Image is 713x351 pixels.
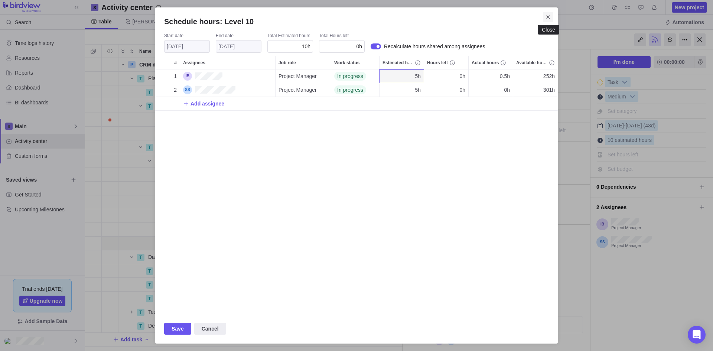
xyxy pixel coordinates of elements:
[180,56,275,69] div: Assignees
[469,83,513,97] div: Actual hours
[513,56,558,69] div: Available hours
[415,72,421,80] span: 5h
[164,40,210,53] input: Start date
[513,83,558,97] div: Available hours
[267,33,313,40] div: Total Estimated hours
[155,69,558,314] div: grid
[424,83,469,97] div: Hours left
[384,43,485,50] span: Recalculate hours shared among assignees
[543,72,555,80] span: 252h
[180,83,275,97] div: Shobnom Sultana
[180,69,275,83] div: Ivan Boggio
[424,56,468,69] div: Hours left
[279,59,296,66] span: Job role
[180,69,276,83] div: Assignees
[331,69,379,83] div: In progress
[302,43,310,49] span: 10h
[216,33,261,40] div: End date
[449,60,455,66] svg: info-description
[331,83,379,97] div: In progress
[276,83,331,97] div: Project Manager
[427,59,448,66] span: Hours left
[688,326,706,344] div: Open Intercom Messenger
[543,12,553,22] span: Close
[174,86,177,94] span: 2
[276,69,331,83] div: Project Manager
[424,83,468,97] div: 0h
[216,40,261,53] input: End date
[380,56,424,69] div: Estimated hours
[331,69,380,83] div: Work status
[331,83,380,97] div: Work status
[500,60,506,66] svg: info-description
[380,83,424,97] div: Estimated hours
[174,59,177,66] span: #
[164,33,210,40] div: Start date
[191,100,224,107] span: Add assignee
[415,60,421,66] svg: info-description
[472,59,499,66] span: Actual hours
[337,86,363,94] span: In progress
[513,69,558,83] div: 252h
[164,323,191,335] span: Save
[516,59,547,66] span: Available hours
[334,59,359,66] span: Work status
[549,60,555,66] svg: info-description
[469,69,513,83] div: 0.5h
[356,43,362,49] span: 0h
[276,69,331,83] div: Job role
[504,86,510,94] span: 0h
[319,33,365,40] div: Total Hours left
[155,7,558,344] div: Schedule hours: Level 10
[415,86,421,94] span: 5h
[337,72,363,80] span: In progress
[172,324,184,333] span: Save
[542,27,555,33] div: Close
[276,56,331,69] div: Job role
[279,86,317,94] span: Project Manager
[500,72,510,80] span: 0.5h
[513,83,558,97] div: 301h
[164,16,549,27] h2: Schedule hours: Level 10
[469,56,513,69] div: Actual hours
[155,97,558,111] div: Add New
[183,98,224,109] span: Add assignee
[459,72,465,80] span: 0h
[194,323,226,335] span: Cancel
[469,83,513,97] div: 0h
[380,69,424,83] div: 5h
[331,56,379,69] div: Work status
[459,86,465,94] span: 0h
[276,83,331,97] div: Job role
[180,83,276,97] div: Assignees
[424,69,469,83] div: Hours left
[513,69,558,83] div: Available hours
[279,72,317,80] span: Project Manager
[202,324,219,333] span: Cancel
[382,59,413,66] span: Estimated hours
[469,69,513,83] div: Actual hours
[380,69,424,83] div: Estimated hours
[183,59,205,66] span: Assignees
[174,72,177,80] span: 1
[380,83,424,97] div: 5h
[424,69,468,83] div: 0h
[543,86,555,94] span: 301h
